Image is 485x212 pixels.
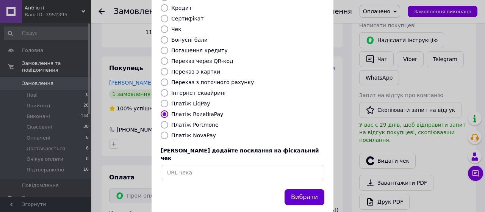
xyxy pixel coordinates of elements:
[171,122,219,128] label: Платіж Portmone
[171,101,210,107] label: Платіж LiqPay
[171,79,254,85] label: Переказ з поточного рахунку
[285,189,324,206] button: Вибрати
[171,69,220,75] label: Переказ з картки
[171,5,192,11] label: Кредит
[171,111,223,117] label: Платіж RozetkaPay
[171,132,216,138] label: Платіж NovaPay
[171,26,181,32] label: Чек
[171,58,233,64] label: Переказ через QR-код
[161,148,319,161] span: [PERSON_NAME] додайте посилання на фіскальний чек
[171,16,204,22] label: Сертифікат
[161,165,324,180] input: URL чека
[171,90,227,96] label: Інтернет еквайринг
[171,37,208,43] label: Бонусні бали
[171,47,228,53] label: Погашення кредиту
